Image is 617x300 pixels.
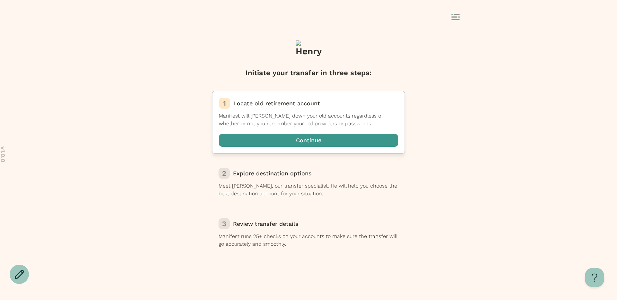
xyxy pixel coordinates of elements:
p: Manifest runs 25+ checks on your accounts to make sure the transfer will go accurately and smoothly. [219,233,398,248]
p: Manifest will [PERSON_NAME] down your old accounts regardless of whether or not you remember your... [219,112,398,128]
iframe: Help Scout Beacon - Open [585,268,604,287]
p: Meet [PERSON_NAME], our transfer specialist. He will help you choose the best destination account... [219,182,398,198]
p: 3 [222,219,226,229]
p: 1 [223,98,226,109]
p: 2 [222,168,226,179]
span: Explore destination options [233,170,312,177]
span: Review transfer details [233,220,299,227]
img: Henry [296,40,322,65]
h1: Initiate your transfer in three steps: [246,68,372,78]
span: Locate old retirement account [233,100,320,107]
button: Continue [219,134,398,147]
